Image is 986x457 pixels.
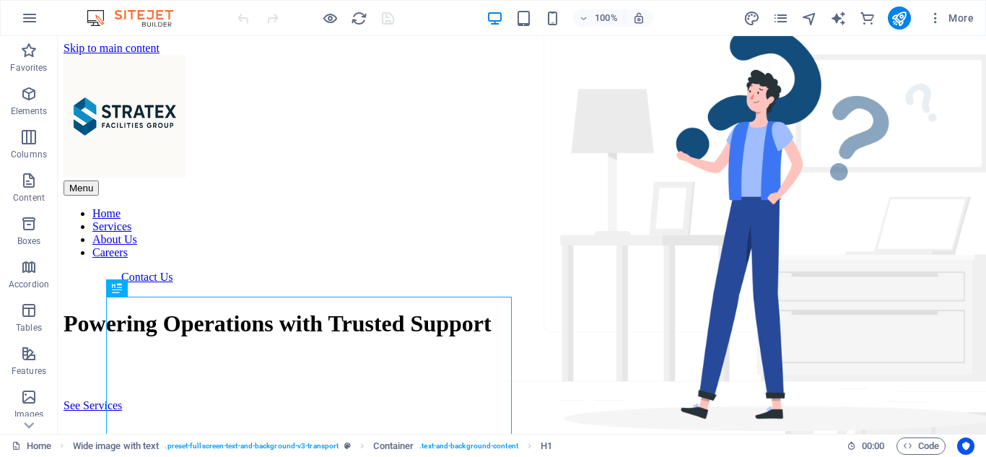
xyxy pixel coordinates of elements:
[17,235,41,247] p: Boxes
[73,438,160,455] span: Click to select. Double-click to edit
[13,192,45,204] p: Content
[896,438,946,455] button: Code
[12,365,46,377] p: Features
[9,279,49,290] p: Accordion
[928,11,974,25] span: More
[165,438,339,455] span: . preset-fullscreen-text-and-background-v3-transport
[14,409,44,420] p: Images
[743,9,761,27] button: design
[595,9,618,27] h6: 100%
[541,438,552,455] span: Click to select. Double-click to edit
[351,10,367,27] i: Reload page
[859,10,876,27] i: Commerce
[573,9,624,27] button: 100%
[321,9,339,27] button: Click here to leave preview mode and continue editing
[957,438,974,455] button: Usercentrics
[872,440,874,451] span: :
[16,322,42,334] p: Tables
[903,438,939,455] span: Code
[10,62,47,74] p: Favorites
[632,12,645,25] i: On resize automatically adjust zoom level to fit chosen device.
[373,438,414,455] span: Click to select. Double-click to edit
[743,10,760,27] i: Design (Ctrl+Alt+Y)
[862,438,884,455] span: 00 00
[12,438,51,455] a: Click to cancel selection. Double-click to open Pages
[344,442,351,450] i: This element is a customizable preset
[801,10,818,27] i: Navigator
[772,9,790,27] button: pages
[830,10,847,27] i: AI Writer
[73,438,553,455] nav: breadcrumb
[830,9,847,27] button: text_generator
[859,9,876,27] button: commerce
[847,438,885,455] h6: Session time
[801,9,819,27] button: navigator
[888,6,911,30] button: publish
[6,6,102,18] a: Skip to main content
[350,9,367,27] button: reload
[772,10,789,27] i: Pages (Ctrl+Alt+S)
[83,9,191,27] img: Editor Logo
[419,438,518,455] span: . text-and-background-content
[922,6,980,30] button: More
[11,149,47,160] p: Columns
[11,105,48,117] p: Elements
[891,10,907,27] i: Publish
